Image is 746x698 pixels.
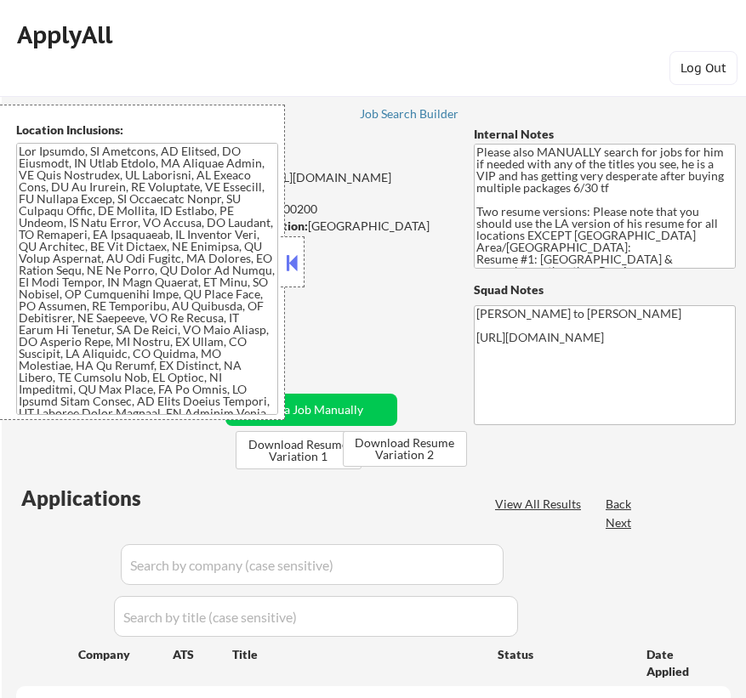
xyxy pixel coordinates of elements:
[606,496,633,513] div: Back
[16,122,278,139] div: Location Inclusions:
[669,51,737,85] button: Log Out
[360,107,459,124] a: Job Search Builder
[173,646,232,663] div: ATS
[343,431,467,467] button: Download Resume Variation 2
[225,394,397,426] button: Add a Job Manually
[264,170,391,184] a: [URL][DOMAIN_NAME]
[474,126,736,143] div: Internal Notes
[495,496,586,513] div: View All Results
[21,488,190,508] div: Applications
[360,108,459,120] div: Job Search Builder
[211,201,452,218] div: 7739100200
[78,646,173,663] div: Company
[17,20,117,49] div: ApplyAll
[474,281,736,298] div: Squad Notes
[498,638,622,669] div: Status
[121,544,504,585] input: Search by company (case sensitive)
[646,646,710,679] div: Date Applied
[232,646,481,663] div: Title
[114,596,518,637] input: Search by title (case sensitive)
[211,218,452,235] div: [GEOGRAPHIC_DATA]
[606,514,633,531] div: Next
[236,431,362,469] button: Download Resume Variation 1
